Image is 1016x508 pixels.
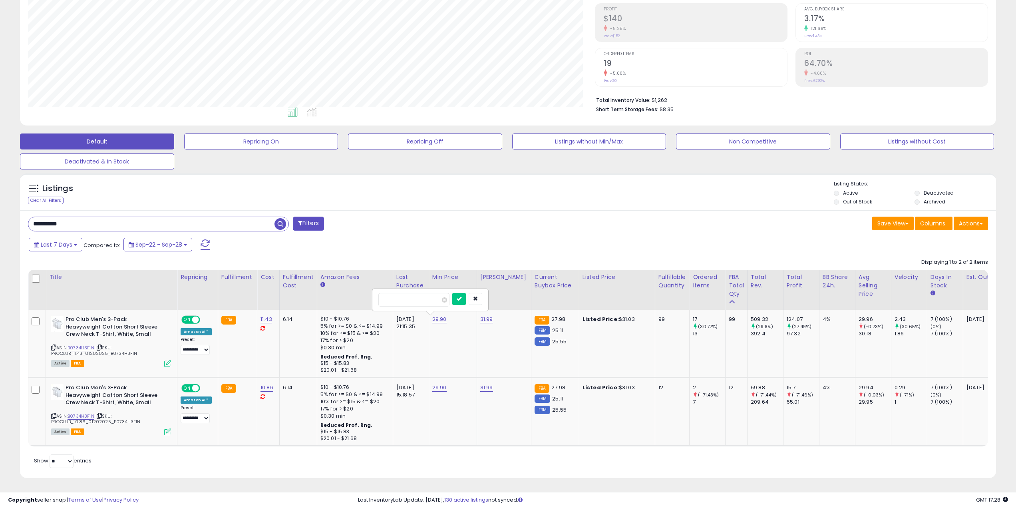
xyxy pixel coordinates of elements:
[859,384,891,391] div: 29.94
[931,392,942,398] small: (0%)
[432,315,447,323] a: 29.90
[895,398,927,406] div: 1
[596,97,650,104] b: Total Inventory Value:
[729,384,741,391] div: 12
[71,360,84,367] span: FBA
[41,241,72,249] span: Last 7 Days
[51,384,64,400] img: 31tBiMqgiXL._SL40_.jpg
[604,52,787,56] span: Ordered Items
[808,26,827,32] small: 121.68%
[895,384,927,391] div: 0.29
[751,330,783,337] div: 392.4
[551,384,565,391] span: 27.98
[51,428,70,435] span: All listings currently available for purchase on Amazon
[787,316,819,323] div: 124.07
[604,34,620,38] small: Prev: $152
[320,360,387,367] div: $15 - $15.83
[658,316,683,323] div: 99
[51,413,141,425] span: | SKU: PROCLUB_10.86_01202025_B0734H3F1N
[787,398,819,406] div: 55.01
[320,367,387,374] div: $20.01 - $21.68
[358,496,1008,504] div: Last InventoryLab Update: [DATE], not synced.
[49,273,174,281] div: Title
[931,330,963,337] div: 7 (100%)
[221,273,254,281] div: Fulfillment
[804,7,988,12] span: Avg. Buybox Share
[864,392,884,398] small: (-0.03%)
[804,14,988,25] h2: 3.17%
[8,496,37,504] strong: Copyright
[444,496,488,504] a: 130 active listings
[66,384,163,408] b: Pro Club Men's 3-Pack Heavyweight Cotton Short Sleeve Crew Neck T-Shirt, White, Small
[182,385,192,392] span: ON
[293,217,324,231] button: Filters
[834,180,996,188] p: Listing States:
[260,315,272,323] a: 11.43
[512,133,666,149] button: Listings without Min/Max
[51,316,64,332] img: 31tBiMqgiXL._SL40_.jpg
[552,327,563,334] span: 25.11
[604,59,787,70] h2: 19
[895,330,927,337] div: 1.86
[51,360,70,367] span: All listings currently available for purchase on Amazon
[51,345,137,357] span: | SKU: PROCLUB_11.43_01202025_B0734H3F1N
[693,316,725,323] div: 17
[864,323,883,330] small: (-0.73%)
[552,406,567,414] span: 25.55
[34,457,91,464] span: Show: entries
[103,496,139,504] a: Privacy Policy
[823,316,849,323] div: 4%
[535,384,549,393] small: FBA
[84,241,120,249] span: Compared to:
[787,273,816,290] div: Total Profit
[859,273,888,298] div: Avg Selling Price
[480,315,493,323] a: 31.99
[320,435,387,442] div: $20.01 - $21.68
[135,241,182,249] span: Sep-22 - Sep-28
[320,428,387,435] div: $15 - $15.83
[20,153,174,169] button: Deactivated & In Stock
[535,326,550,335] small: FBM
[181,337,212,355] div: Preset:
[260,384,273,392] a: 10.86
[872,217,914,230] button: Save View
[924,198,945,205] label: Archived
[28,197,64,204] div: Clear All Filters
[583,384,649,391] div: $31.03
[804,78,825,83] small: Prev: 67.82%
[676,133,830,149] button: Non Competitive
[320,398,387,405] div: 10% for >= $15 & <= $20
[182,317,192,323] span: ON
[199,385,212,392] span: OFF
[931,323,942,330] small: (0%)
[535,316,549,325] small: FBA
[320,422,373,428] b: Reduced Prof. Rng.
[320,281,325,289] small: Amazon Fees.
[51,316,171,366] div: ASIN:
[607,70,626,76] small: -5.00%
[751,384,783,391] div: 59.88
[283,316,311,323] div: 6.14
[596,95,982,104] li: $1,262
[181,396,212,404] div: Amazon AI *
[42,183,73,194] h5: Listings
[915,217,952,230] button: Columns
[320,337,387,344] div: 17% for > $20
[920,219,945,227] span: Columns
[840,133,994,149] button: Listings without Cost
[320,353,373,360] b: Reduced Prof. Rng.
[432,273,473,281] div: Min Price
[320,405,387,412] div: 17% for > $20
[895,316,927,323] div: 2.43
[123,238,192,251] button: Sep-22 - Sep-28
[804,34,822,38] small: Prev: 1.43%
[348,133,502,149] button: Repricing Off
[396,384,423,398] div: [DATE] 15:18:57
[320,412,387,420] div: $0.30 min
[804,59,988,70] h2: 64.70%
[751,398,783,406] div: 209.64
[954,217,988,230] button: Actions
[583,316,649,323] div: $31.03
[660,106,674,113] span: $8.35
[900,392,914,398] small: (-71%)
